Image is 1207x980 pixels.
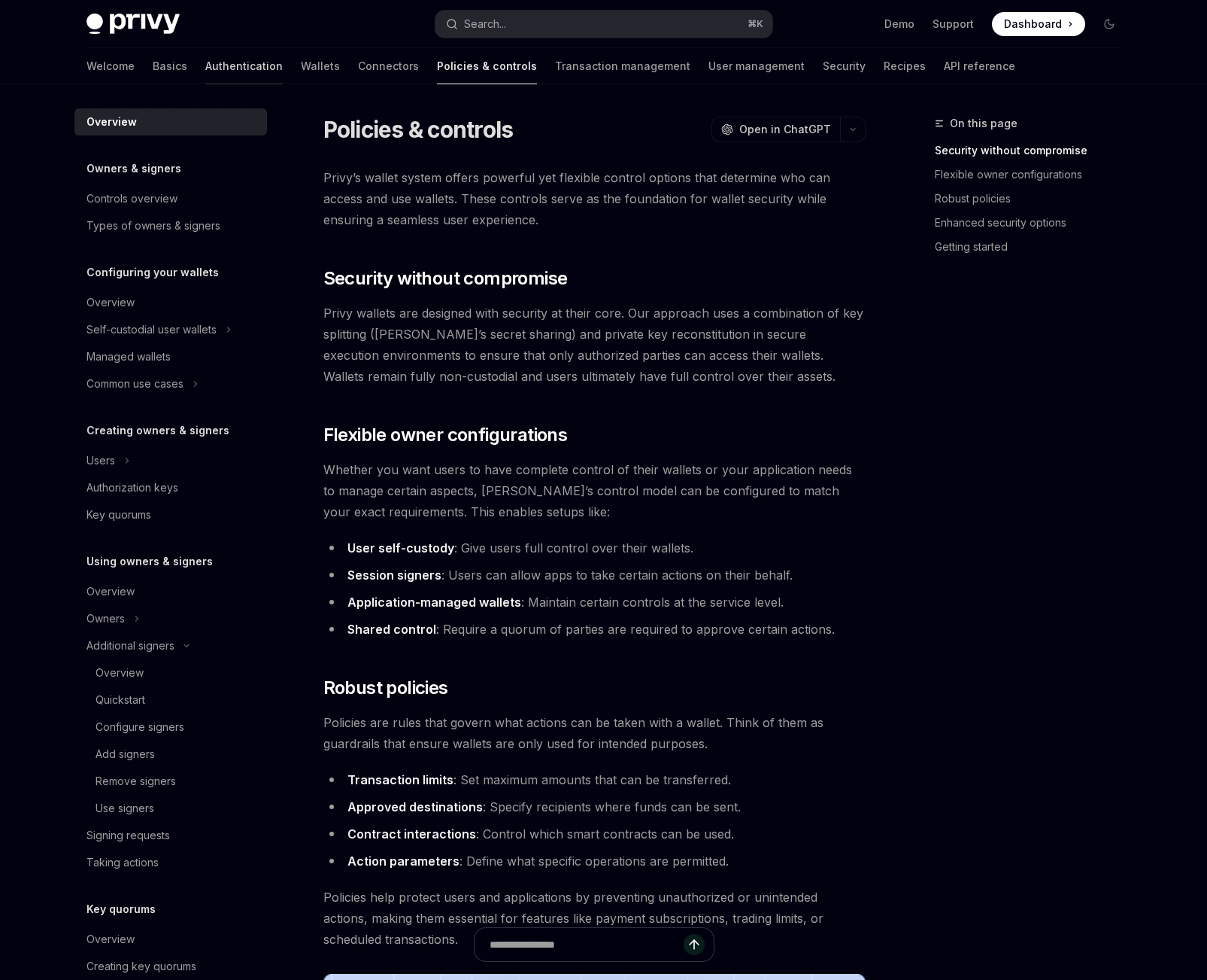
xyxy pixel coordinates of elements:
[935,211,1133,235] a: Enhanced security options
[86,348,171,366] div: Managed wallets
[86,637,174,655] div: Additional signers
[96,691,145,709] div: Quickstart
[86,854,159,872] div: Taking actions
[86,583,135,601] div: Overview
[347,826,476,842] strong: Contract interactions
[74,605,267,632] button: Owners
[823,48,866,84] a: Security
[323,712,866,754] span: Policies are rules that govern what actions can be taken with a wallet. Think of them as guardrai...
[96,772,176,790] div: Remove signers
[884,17,914,32] a: Demo
[323,565,866,586] li: : Users can allow apps to take certain actions on their behalf.
[74,953,267,980] a: Creating key quorums
[323,619,866,640] li: : Require a quorum of parties are required to approve certain actions.
[301,48,340,84] a: Wallets
[711,117,840,142] button: Open in ChatGPT
[96,664,144,682] div: Overview
[86,422,229,440] h5: Creating owners & signers
[323,303,866,387] span: Privy wallets are designed with security at their core. Our approach uses a combination of key sp...
[86,506,151,524] div: Key quorums
[684,934,705,955] button: Send message
[944,48,1015,84] a: API reference
[86,957,196,975] div: Creating key quorums
[74,632,267,659] button: Additional signers
[74,741,267,768] a: Add signers
[86,452,115,470] div: Users
[86,294,135,312] div: Overview
[74,659,267,686] a: Overview
[347,799,483,814] strong: Approved destinations
[992,12,1085,36] a: Dashboard
[347,854,459,869] strong: Action parameters
[74,316,267,343] button: Self-custodial user wallets
[74,926,267,953] a: Overview
[347,568,441,583] strong: Session signers
[74,289,267,316] a: Overview
[86,217,220,235] div: Types of owners & signers
[96,718,184,736] div: Configure signers
[86,900,156,918] h5: Key quorums
[555,48,690,84] a: Transaction management
[435,11,772,38] button: Search...⌘K
[74,501,267,528] a: Key quorums
[1097,12,1121,36] button: Toggle dark mode
[74,370,267,397] button: Common use cases
[74,795,267,822] a: Use signers
[86,610,125,628] div: Owners
[74,768,267,795] a: Remove signers
[323,851,866,872] li: : Define what specific operations are permitted.
[323,796,866,817] li: : Specify recipients where funds can be sent.
[323,423,568,447] span: Flexible owner configurations
[74,343,267,370] a: Managed wallets
[86,113,137,131] div: Overview
[74,212,267,239] a: Types of owners & signers
[323,266,568,291] span: Security without compromise
[935,187,1133,211] a: Robust policies
[323,592,866,613] li: : Maintain certain controls at the service level.
[96,799,154,817] div: Use signers
[748,18,763,30] span: ⌘ K
[935,138,1133,163] a: Security without compromise
[74,185,267,212] a: Controls overview
[347,622,436,637] strong: Shared control
[86,930,135,948] div: Overview
[74,714,267,741] a: Configure signers
[437,48,537,84] a: Policies & controls
[347,595,521,610] strong: Application-managed wallets
[1004,17,1062,32] span: Dashboard
[74,447,267,474] button: Users
[347,540,454,555] strong: User self-custody
[86,14,180,35] img: dark logo
[74,578,267,605] a: Overview
[933,17,974,32] a: Support
[358,48,419,84] a: Connectors
[74,822,267,849] a: Signing requests
[153,48,187,84] a: Basics
[74,686,267,714] a: Quickstart
[86,263,219,282] h5: Configuring your wallets
[86,160,181,178] h5: Owners & signers
[323,459,866,522] span: Whether you want users to have complete control of their wallets or your application needs to man...
[884,48,926,84] a: Recipes
[950,114,1017,132] span: On this page
[86,552,213,571] h5: Using owners & signers
[708,48,805,84] a: User management
[935,235,1133,259] a: Getting started
[323,769,866,790] li: : Set maximum amounts that can be transferred.
[96,745,155,763] div: Add signers
[323,887,866,950] span: Policies help protect users and applications by preventing unauthorized or unintended actions, ma...
[323,116,514,143] h1: Policies & controls
[323,676,448,700] span: Robust policies
[86,479,178,497] div: Authorization keys
[347,772,453,787] strong: Transaction limits
[490,928,684,961] input: Ask a question...
[739,122,831,137] span: Open in ChatGPT
[86,190,177,208] div: Controls overview
[323,823,866,845] li: : Control which smart contracts can be used.
[935,163,1133,187] a: Flexible owner configurations
[74,474,267,501] a: Authorization keys
[74,108,267,135] a: Overview
[74,849,267,876] a: Taking actions
[323,167,866,230] span: Privy’s wallet system offers powerful yet flexible control options that determine who can access ...
[205,48,283,84] a: Authentication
